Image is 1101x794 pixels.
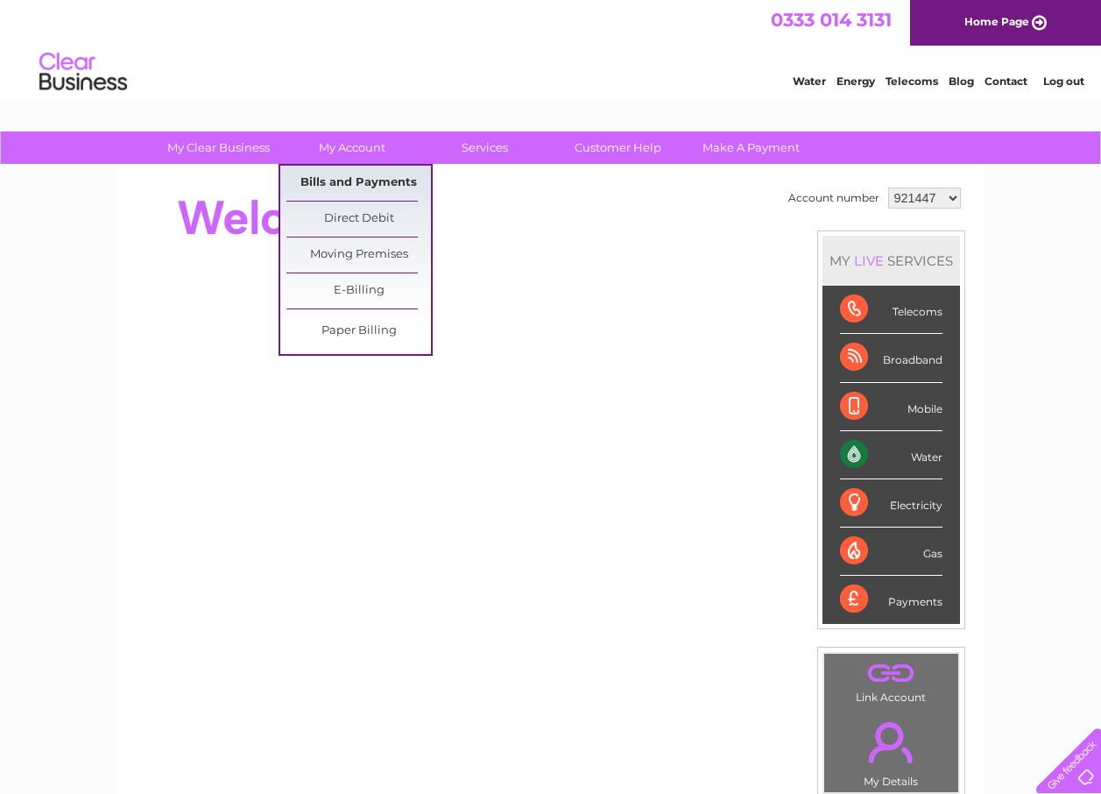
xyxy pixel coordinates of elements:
a: E-Billing [286,273,431,308]
img: logo.png [39,46,128,99]
a: Blog [949,74,974,88]
td: Account number [784,183,884,213]
a: . [829,712,954,773]
div: Telecoms [840,286,942,334]
a: 0333 014 3131 [771,9,892,31]
a: Make A Payment [679,131,823,164]
a: Bills and Payments [286,166,431,201]
a: Direct Debit [286,202,431,237]
a: . [829,658,954,689]
a: Water [793,74,826,88]
a: Services [413,131,557,164]
div: Gas [840,528,942,576]
a: Telecoms [886,74,938,88]
a: Contact [985,74,1027,88]
div: Water [840,431,942,479]
a: Moving Premises [286,237,431,273]
a: Log out [1043,74,1084,88]
a: Paper Billing [286,314,431,349]
a: My Account [279,131,424,164]
td: My Details [823,707,959,793]
td: Link Account [823,653,959,708]
div: Broadband [840,334,942,382]
a: My Clear Business [146,131,291,164]
div: MY SERVICES [822,236,960,286]
div: Mobile [840,383,942,431]
div: LIVE [850,252,887,269]
div: Payments [840,576,942,623]
a: Energy [836,74,875,88]
div: Clear Business is a trading name of Verastar Limited (registered in [GEOGRAPHIC_DATA] No. 3667643... [138,10,965,85]
a: Customer Help [546,131,690,164]
div: Electricity [840,479,942,528]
